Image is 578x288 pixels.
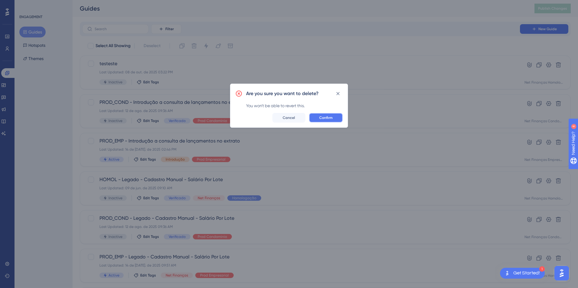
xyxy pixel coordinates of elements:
[14,2,38,9] span: Need Help?
[283,115,295,120] span: Cancel
[513,270,540,277] div: Get Started!
[246,102,343,109] div: You won't be able to revert this.
[319,115,333,120] span: Confirm
[553,264,571,282] iframe: UserGuiding AI Assistant Launcher
[246,90,319,97] h2: Are you sure you want to delete?
[500,268,545,279] div: Open Get Started! checklist, remaining modules: 1
[539,266,545,272] div: 1
[42,3,44,8] div: 4
[504,270,511,277] img: launcher-image-alternative-text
